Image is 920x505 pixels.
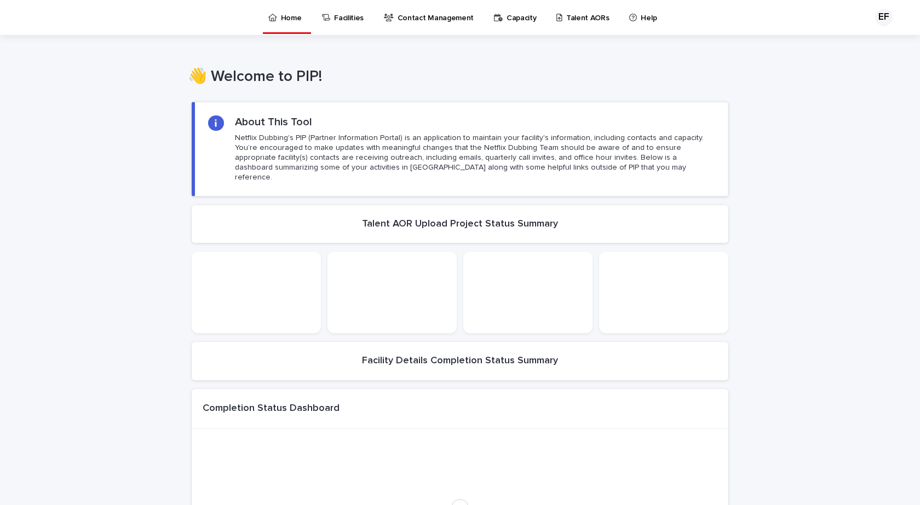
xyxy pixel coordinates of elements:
h2: Talent AOR Upload Project Status Summary [362,218,558,230]
div: EF [875,9,893,26]
h2: About This Tool [235,115,312,129]
h1: Completion Status Dashboard [203,403,340,415]
p: Netflix Dubbing's PIP (Partner Information Portal) is an application to maintain your facility's ... [235,133,715,183]
h1: 👋 Welcome to PIP! [188,68,725,86]
h2: Facility Details Completion Status Summary [362,355,558,367]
